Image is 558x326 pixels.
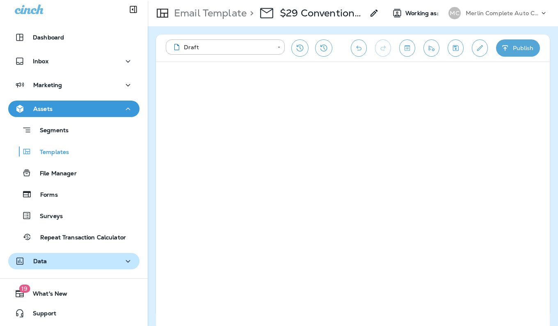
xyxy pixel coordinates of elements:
p: Dashboard [33,34,64,41]
button: File Manager [8,164,139,181]
button: Templates [8,143,139,160]
p: Segments [32,127,69,135]
button: Repeat Transaction Calculator [8,228,139,246]
button: Support [8,305,139,321]
p: Templates [32,149,69,156]
button: Surveys [8,207,139,224]
p: Inbox [33,58,48,64]
span: Working as: [405,10,440,17]
button: Publish [496,39,540,57]
div: Draft [172,43,272,51]
button: Undo [351,39,367,57]
button: Toggle preview [399,39,415,57]
p: Forms [32,191,58,199]
button: 19What's New [8,285,139,302]
span: 19 [19,285,30,293]
button: Assets [8,101,139,117]
button: Save [448,39,464,57]
span: Support [25,310,56,320]
p: Email Template [171,7,247,19]
button: Data [8,253,139,269]
button: Segments [8,121,139,139]
p: Repeat Transaction Calculator [32,234,126,242]
button: Dashboard [8,29,139,46]
button: Edit details [472,39,488,57]
button: Restore from previous version [291,39,309,57]
p: Surveys [32,213,63,220]
p: > [247,7,254,19]
button: Send test email [423,39,439,57]
p: Merlin Complete Auto Care [466,10,540,16]
span: What's New [25,290,67,300]
div: MC [448,7,461,19]
button: View Changelog [315,39,332,57]
p: File Manager [32,170,77,178]
p: Assets [33,106,53,112]
button: Marketing [8,77,139,93]
button: Inbox [8,53,139,69]
p: Marketing [33,82,62,88]
p: $29 Conventional Algonquin [280,7,364,19]
button: Forms [8,186,139,203]
button: Collapse Sidebar [122,1,145,18]
p: Data [33,258,47,264]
